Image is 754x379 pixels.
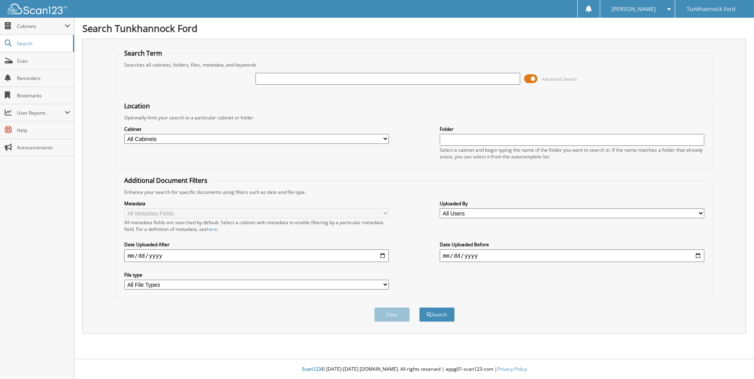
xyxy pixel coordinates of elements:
div: © [DATE]-[DATE] [DOMAIN_NAME]. All rights reserved | appg01-scan123-com | [75,360,754,379]
label: File type [124,271,389,278]
h1: Search Tunkhannock Ford [82,22,746,35]
label: Cabinet [124,126,389,132]
span: Scan123 [302,366,321,372]
label: Metadata [124,200,389,207]
span: Help [17,127,70,134]
a: here [207,226,217,232]
div: All metadata fields are searched by default. Select a cabinet with metadata to enable filtering b... [124,219,389,232]
legend: Search Term [120,49,166,58]
label: Uploaded By [440,200,704,207]
label: Date Uploaded After [124,241,389,248]
span: Cabinets [17,23,65,30]
legend: Additional Document Filters [120,176,211,185]
span: Announcements [17,144,70,151]
span: Scan [17,58,70,64]
span: Advanced Search [542,76,577,82]
input: start [124,249,389,262]
span: Search [17,40,69,47]
div: Select a cabinet and begin typing the name of the folder you want to search in. If the name match... [440,147,704,160]
iframe: Chat Widget [715,341,754,379]
div: Optionally limit your search to a particular cabinet or folder [120,114,708,121]
div: Searches all cabinets, folders, files, metadata, and keywords [120,61,708,68]
legend: Location [120,102,154,110]
button: Clear [374,307,410,322]
label: Date Uploaded Before [440,241,704,248]
a: Privacy Policy [497,366,527,372]
label: Folder [440,126,704,132]
span: [PERSON_NAME] [612,7,656,11]
span: Bookmarks [17,92,70,99]
button: Search [419,307,455,322]
span: Reminders [17,75,70,82]
span: Tunkhannock Ford [687,7,735,11]
input: end [440,249,704,262]
div: Enhance your search for specific documents using filters such as date and file type. [120,189,708,195]
span: User Reports [17,110,65,116]
img: scan123-logo-white.svg [8,4,67,14]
